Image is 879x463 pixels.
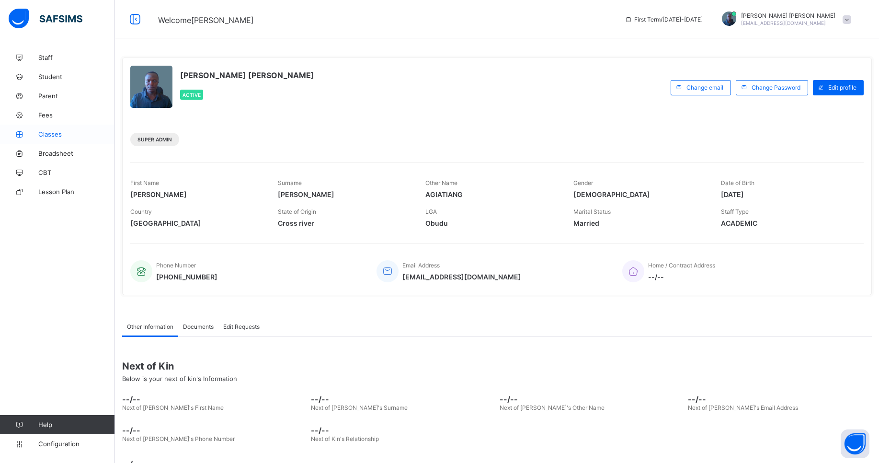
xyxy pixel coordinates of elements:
[688,404,798,411] span: Next of [PERSON_NAME]'s Email Address
[38,421,114,428] span: Help
[500,404,605,411] span: Next of [PERSON_NAME]'s Other Name
[828,84,856,91] span: Edit profile
[311,435,379,442] span: Next of Kin's Relationship
[311,404,408,411] span: Next of [PERSON_NAME]'s Surname
[183,92,201,98] span: Active
[278,179,302,186] span: Surname
[156,262,196,269] span: Phone Number
[721,179,754,186] span: Date of Birth
[402,273,521,281] span: [EMAIL_ADDRESS][DOMAIN_NAME]
[721,219,854,227] span: ACADEMIC
[137,137,172,142] span: Super Admin
[127,323,173,330] span: Other Information
[38,92,115,100] span: Parent
[130,219,263,227] span: [GEOGRAPHIC_DATA]
[573,208,611,215] span: Marital Status
[686,84,723,91] span: Change email
[625,16,703,23] span: session/term information
[425,190,559,198] span: AGIATIANG
[721,208,749,215] span: Staff Type
[573,179,593,186] span: Gender
[648,273,715,281] span: --/--
[688,394,872,404] span: --/--
[402,262,440,269] span: Email Address
[841,429,869,458] button: Open asap
[38,130,115,138] span: Classes
[721,190,854,198] span: [DATE]
[648,262,715,269] span: Home / Contract Address
[223,323,260,330] span: Edit Requests
[573,219,707,227] span: Married
[9,9,82,29] img: safsims
[38,188,115,196] span: Lesson Plan
[130,208,152,215] span: Country
[425,219,559,227] span: Obudu
[752,84,800,91] span: Change Password
[38,111,115,119] span: Fees
[425,208,437,215] span: LGA
[500,394,684,404] span: --/--
[278,219,411,227] span: Cross river
[122,426,306,435] span: --/--
[183,323,214,330] span: Documents
[38,73,115,81] span: Student
[38,54,115,61] span: Staff
[573,190,707,198] span: [DEMOGRAPHIC_DATA]
[38,150,115,157] span: Broadsheet
[38,440,114,448] span: Configuration
[156,273,217,281] span: [PHONE_NUMBER]
[712,12,856,27] div: JOHNUKPANUKPONG
[180,70,314,80] span: [PERSON_NAME] [PERSON_NAME]
[311,426,495,435] span: --/--
[130,190,263,198] span: [PERSON_NAME]
[425,179,457,186] span: Other Name
[122,404,224,411] span: Next of [PERSON_NAME]'s First Name
[130,179,159,186] span: First Name
[122,375,237,382] span: Below is your next of kin's Information
[741,12,835,19] span: [PERSON_NAME] [PERSON_NAME]
[278,208,316,215] span: State of Origin
[38,169,115,176] span: CBT
[278,190,411,198] span: [PERSON_NAME]
[122,435,235,442] span: Next of [PERSON_NAME]'s Phone Number
[741,20,826,26] span: [EMAIL_ADDRESS][DOMAIN_NAME]
[122,360,872,372] span: Next of Kin
[122,394,306,404] span: --/--
[158,15,254,25] span: Welcome [PERSON_NAME]
[311,394,495,404] span: --/--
